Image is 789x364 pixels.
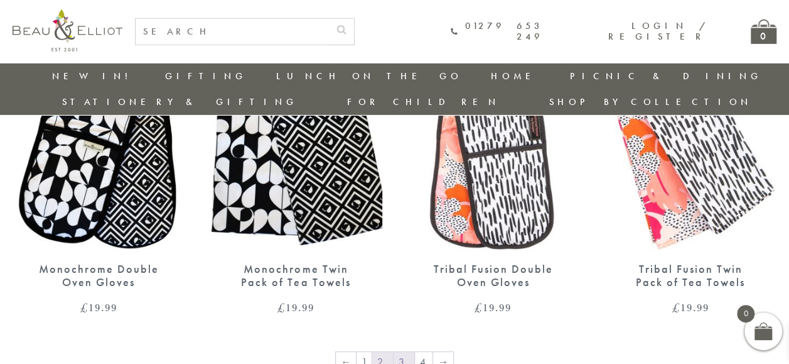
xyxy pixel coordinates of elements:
div: Tribal Fusion Twin Pack of Tea Towels [626,263,754,289]
a: Stationery & Gifting [62,96,298,108]
img: Tribal Fusion Double Oven Gloves [407,28,579,251]
a: Lunch On The Go [276,70,461,82]
input: SEARCH [136,19,329,45]
a: Oven Gloves Monochrome Double Oven Gloves £19.99 [13,28,185,314]
a: New in! [52,70,136,82]
bdi: 19.99 [80,300,117,315]
a: 01279 653 249 [451,21,542,43]
a: Picnic & Dining [570,70,762,82]
div: Monochrome Twin Pack of Tea Towels [232,263,360,289]
span: £ [672,300,680,315]
img: Monochrome Tea Towels [210,28,382,251]
bdi: 19.99 [277,300,314,315]
span: £ [475,300,483,315]
a: Tribal Fusion Double Oven Gloves Tribal Fusion Double Oven Gloves £19.99 [407,28,579,314]
span: £ [277,300,286,315]
a: Shop by collection [549,96,752,108]
a: Home [491,70,541,82]
span: £ [80,300,89,315]
a: For Children [347,96,500,108]
img: Tribal Fusion Twin Pack of Tea Towels [604,28,776,251]
div: Monochrome Double Oven Gloves [35,263,163,289]
div: Tribal Fusion Double Oven Gloves [429,263,557,289]
bdi: 19.99 [475,300,512,315]
a: 0 [751,19,776,44]
a: Tribal Fusion Twin Pack of Tea Towels Tribal Fusion Twin Pack of Tea Towels £19.99 [604,28,776,314]
bdi: 19.99 [672,300,709,315]
a: Login / Register [608,19,707,43]
span: 0 [737,305,754,323]
a: Monochrome Tea Towels Monochrome Twin Pack of Tea Towels £19.99 [210,28,382,314]
img: logo [13,9,122,52]
a: Gifting [165,70,247,82]
img: Oven Gloves [13,28,185,251]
